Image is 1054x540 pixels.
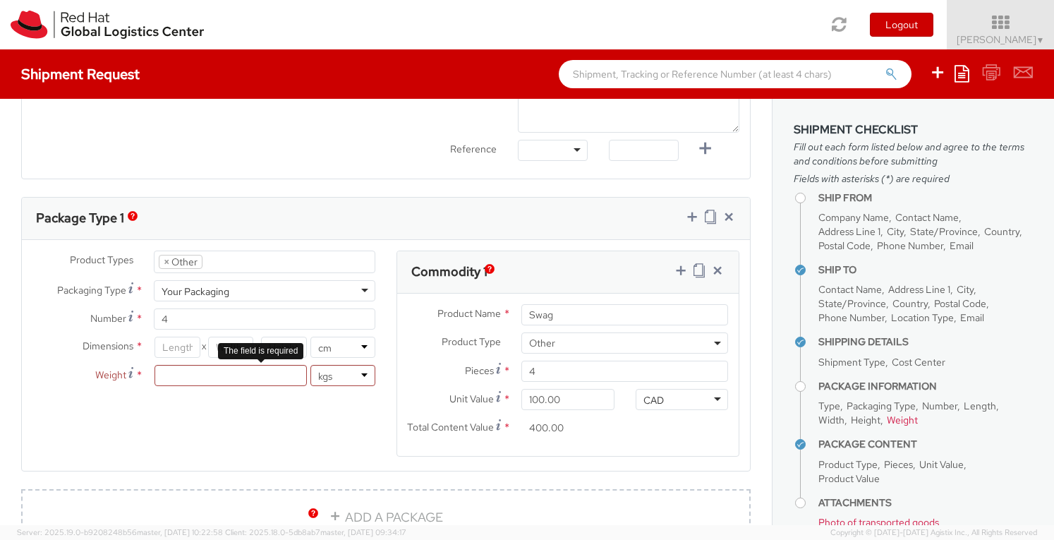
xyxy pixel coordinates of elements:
span: Product Type [442,335,501,348]
span: Total Content Value [407,421,494,433]
span: Number [922,400,957,412]
span: Phone Number [877,239,943,252]
h3: Commodity 1 [411,265,487,279]
span: Product Name [437,307,501,320]
h4: Shipment Request [21,66,140,82]
h4: Package Information [818,381,1033,392]
span: Cost Center [892,356,945,368]
h4: Shipping Details [818,337,1033,347]
span: Shipment Type [818,356,885,368]
span: Number [90,312,126,325]
h4: Ship From [818,193,1033,203]
div: Your Packaging [162,284,229,299]
span: Address Line 1 [818,225,880,238]
h4: Attachments [818,498,1033,508]
span: Other [521,332,728,354]
span: Other [529,337,720,349]
h3: Shipment Checklist [794,124,1033,136]
span: Product Types [70,253,133,266]
span: Pieces [465,364,494,377]
span: Email [960,311,984,324]
input: Shipment, Tracking or Reference Number (at least 4 chars) [559,60,911,88]
input: Width [208,337,254,358]
h4: Ship To [818,265,1033,275]
span: Server: 2025.19.0-b9208248b56 [17,527,223,537]
span: Fields with asterisks (*) are required [794,172,1033,186]
span: Reference [450,143,497,155]
span: Photo of transported goods [818,516,939,529]
span: Packaging Type [847,400,916,412]
span: Product Type [818,458,878,471]
span: master, [DATE] 09:34:17 [320,527,406,537]
span: × [164,256,169,268]
span: Weight [887,414,918,426]
span: Phone Number [818,311,885,324]
span: Email [950,239,974,252]
span: Unit Value [449,392,494,405]
span: Dimensions [83,340,133,352]
span: [PERSON_NAME] [957,33,1045,46]
span: Width [818,414,844,426]
span: City [957,283,974,296]
h3: Package Type 1 [36,211,124,225]
span: State/Province [910,225,978,238]
span: Contact Name [895,211,959,224]
h4: Package Content [818,439,1033,450]
input: Length [155,337,200,358]
span: State/Province [818,297,886,310]
span: Type [818,400,840,412]
span: ▼ [1036,35,1045,46]
span: Fill out each form listed below and agree to the terms and conditions before submitting [794,140,1033,168]
span: Company Name [818,211,889,224]
span: Postal Code [934,297,986,310]
div: CAD [643,393,664,407]
span: Pieces [884,458,913,471]
div: The field is required [218,343,303,359]
span: Copyright © [DATE]-[DATE] Agistix Inc., All Rights Reserved [830,527,1037,539]
span: X [253,337,261,358]
span: Length [964,400,996,412]
span: Country [984,225,1019,238]
span: Location Type [891,311,954,324]
span: Height [851,414,880,426]
span: master, [DATE] 10:22:58 [137,527,223,537]
span: City [887,225,904,238]
span: Country [892,297,928,310]
span: Packaging Type [57,284,126,296]
span: Postal Code [818,239,871,252]
span: Address Line 1 [888,283,950,296]
span: Weight [95,368,126,381]
span: Product Value [818,472,880,485]
span: Contact Name [818,283,882,296]
button: Logout [870,13,933,37]
span: Unit Value [919,458,964,471]
span: Client: 2025.18.0-5db8ab7 [225,527,406,537]
input: Height [261,337,307,358]
li: Other [159,255,202,269]
img: rh-logistics-00dfa346123c4ec078e1.svg [11,11,204,39]
span: X [200,337,208,358]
